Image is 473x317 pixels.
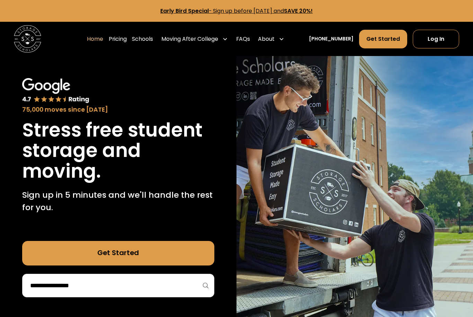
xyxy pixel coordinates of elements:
[14,25,41,53] a: home
[236,29,250,48] a: FAQs
[161,35,218,43] div: Moving After College
[359,30,407,48] a: Get Started
[22,120,214,182] h1: Stress free student storage and moving.
[309,35,354,43] a: [PHONE_NUMBER]
[22,189,214,213] p: Sign up in 5 minutes and we'll handle the rest for you.
[284,7,313,15] strong: SAVE 20%!
[132,29,153,48] a: Schools
[255,29,287,48] div: About
[22,105,214,114] div: 75,000 moves since [DATE]
[87,29,103,48] a: Home
[109,29,127,48] a: Pricing
[14,25,41,53] img: Storage Scholars main logo
[22,78,89,104] img: Google 4.7 star rating
[159,29,231,48] div: Moving After College
[413,30,459,48] a: Log In
[160,7,313,15] a: Early Bird Special- Sign up before [DATE] andSAVE 20%!
[258,35,275,43] div: About
[160,7,209,15] strong: Early Bird Special
[22,241,214,265] a: Get Started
